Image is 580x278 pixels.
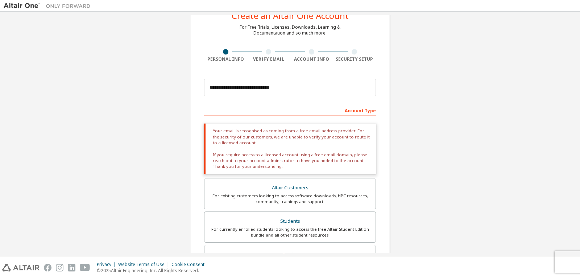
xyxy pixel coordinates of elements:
[209,193,371,205] div: For existing customers looking to access software downloads, HPC resources, community, trainings ...
[204,104,376,116] div: Account Type
[232,11,349,20] div: Create an Altair One Account
[204,56,247,62] div: Personal Info
[204,124,376,174] div: Your email is recognised as coming from a free email address provider. For the security of our cu...
[333,56,376,62] div: Security Setup
[209,183,371,193] div: Altair Customers
[2,264,40,271] img: altair_logo.svg
[240,24,340,36] div: For Free Trials, Licenses, Downloads, Learning & Documentation and so much more.
[97,267,209,274] p: © 2025 Altair Engineering, Inc. All Rights Reserved.
[68,264,75,271] img: linkedin.svg
[209,226,371,238] div: For currently enrolled students looking to access the free Altair Student Edition bundle and all ...
[171,262,209,267] div: Cookie Consent
[97,262,118,267] div: Privacy
[118,262,171,267] div: Website Terms of Use
[209,216,371,226] div: Students
[56,264,63,271] img: instagram.svg
[80,264,90,271] img: youtube.svg
[4,2,94,9] img: Altair One
[247,56,290,62] div: Verify Email
[209,250,371,260] div: Faculty
[290,56,333,62] div: Account Info
[44,264,51,271] img: facebook.svg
